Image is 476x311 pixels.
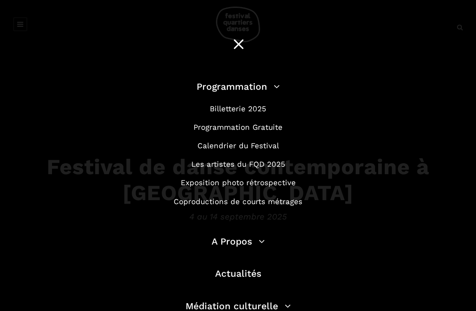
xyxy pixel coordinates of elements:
[212,236,265,247] a: A Propos
[197,81,280,92] a: Programmation
[191,160,285,168] a: Les artistes du FQD 2025
[215,268,261,279] a: Actualités
[197,141,279,150] a: Calendrier du Festival
[193,123,283,132] a: Programmation Gratuite
[210,104,266,113] a: Billetterie 2025
[181,178,296,187] a: Exposition photo rétrospective
[174,197,302,206] a: Coproductions de courts métrages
